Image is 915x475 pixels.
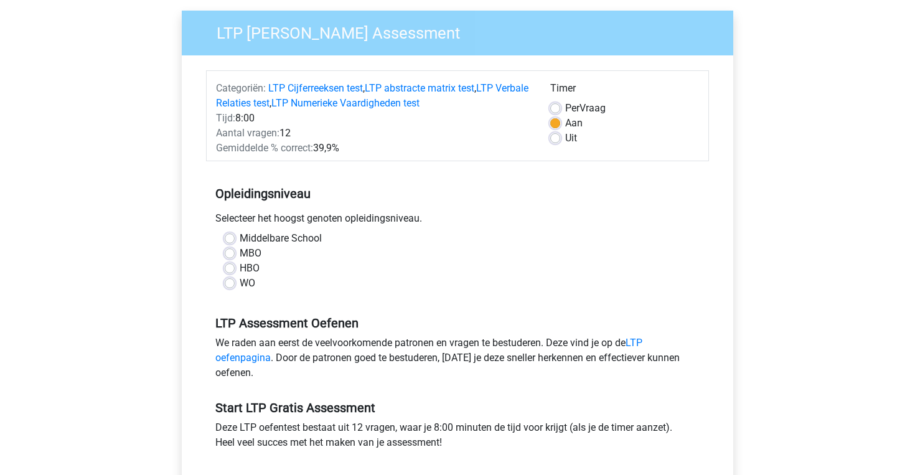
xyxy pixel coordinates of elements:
h5: Opleidingsniveau [215,181,700,206]
a: LTP abstracte matrix test [365,82,474,94]
div: Timer [550,81,699,101]
span: Tijd: [216,112,235,124]
a: LTP Cijferreeksen test [268,82,363,94]
span: Categoriën: [216,82,266,94]
a: LTP Numerieke Vaardigheden test [271,97,420,109]
label: Middelbare School [240,231,322,246]
label: MBO [240,246,261,261]
h3: LTP [PERSON_NAME] Assessment [202,19,724,43]
div: Selecteer het hoogst genoten opleidingsniveau. [206,211,709,231]
label: Vraag [565,101,606,116]
h5: Start LTP Gratis Assessment [215,400,700,415]
div: 12 [207,126,541,141]
div: 8:00 [207,111,541,126]
div: , , , [207,81,541,111]
h5: LTP Assessment Oefenen [215,316,700,331]
span: Per [565,102,579,114]
label: WO [240,276,255,291]
div: Deze LTP oefentest bestaat uit 12 vragen, waar je 8:00 minuten de tijd voor krijgt (als je de tim... [206,420,709,455]
label: HBO [240,261,260,276]
span: Gemiddelde % correct: [216,142,313,154]
div: We raden aan eerst de veelvoorkomende patronen en vragen te bestuderen. Deze vind je op de . Door... [206,336,709,385]
label: Aan [565,116,583,131]
label: Uit [565,131,577,146]
span: Aantal vragen: [216,127,279,139]
div: 39,9% [207,141,541,156]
